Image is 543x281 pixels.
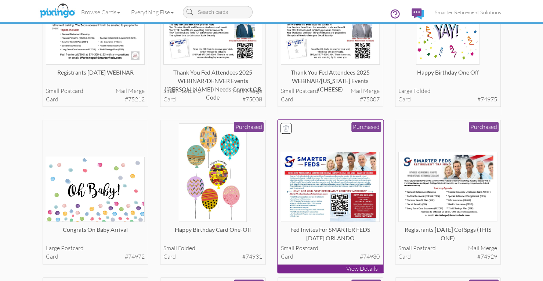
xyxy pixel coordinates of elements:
img: pixingo logo [38,2,77,20]
p: View Details [278,264,383,273]
img: comments.svg [412,8,424,19]
div: card [163,252,262,261]
span: postcard [413,244,436,252]
img: 135571-1-1757470670783-ab79f913bc02308a-qa.jpg [179,123,247,222]
div: Fed Invites for SMARTER FEDS [DATE] ORLANDO [281,226,380,240]
span: #74930 [360,252,380,261]
span: #74929 [477,252,497,261]
span: small [281,87,294,94]
div: Happy Birthday Card one-off [163,226,262,240]
img: 135568-1-1757469586427-f4e11befa365da60-qa.jpg [398,152,497,222]
span: Mail merge [116,87,145,95]
span: postcard [61,87,83,94]
span: #75007 [360,95,380,104]
span: #75212 [125,95,145,104]
span: large [46,244,60,252]
span: small [163,244,177,252]
span: small [281,244,294,252]
div: Purchased [234,122,264,132]
span: postcard [296,87,318,94]
span: postcard [178,87,201,94]
span: small [398,244,412,252]
div: card [398,95,497,104]
div: Happy Birthday one off [398,68,497,83]
a: Everything Else [126,3,179,21]
span: Smarter Retirement Solutions [435,9,501,15]
span: #74975 [477,95,497,104]
span: Mail merge [351,87,380,95]
span: postcard [61,244,84,252]
div: Purchased [351,122,381,132]
span: #74972 [125,252,145,261]
div: Congrats on Baby Arrival [46,226,145,240]
div: card [281,95,380,104]
div: card [281,252,380,261]
input: Search cards [183,6,253,18]
span: large [398,87,412,94]
a: Browse Cards [76,3,126,21]
span: small [163,87,177,94]
span: folded [413,87,431,94]
div: Registrants [DATE] WEBINAR [46,68,145,83]
img: 135687-1-1757690493790-e1409adfbf85ff11-qa.jpg [46,157,145,222]
div: card [46,252,145,261]
div: Purchased [469,122,499,132]
div: Thank You Fed Attendees 2025 WEBINAR/DENVER Events ([PERSON_NAME]) needs correct QR Code [163,68,262,83]
div: card [163,95,262,104]
div: Registrants [DATE] Col Spgs (THIS ONE) [398,226,497,240]
div: card [46,95,145,104]
div: card [398,252,497,261]
span: Mail merge [468,244,497,252]
div: Thank You Fed Attendees 2025 WEBINAR/[US_STATE] Events (CHEESE) [281,68,380,83]
span: folded [178,244,195,252]
a: Smarter Retirement Solutions [429,3,507,22]
span: small [46,87,59,94]
img: 135570-1-1757470061020-b05af9424878f125-qa.jpg [281,152,380,222]
span: #74931 [242,252,262,261]
span: #75008 [242,95,262,104]
span: postcard [296,244,318,252]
